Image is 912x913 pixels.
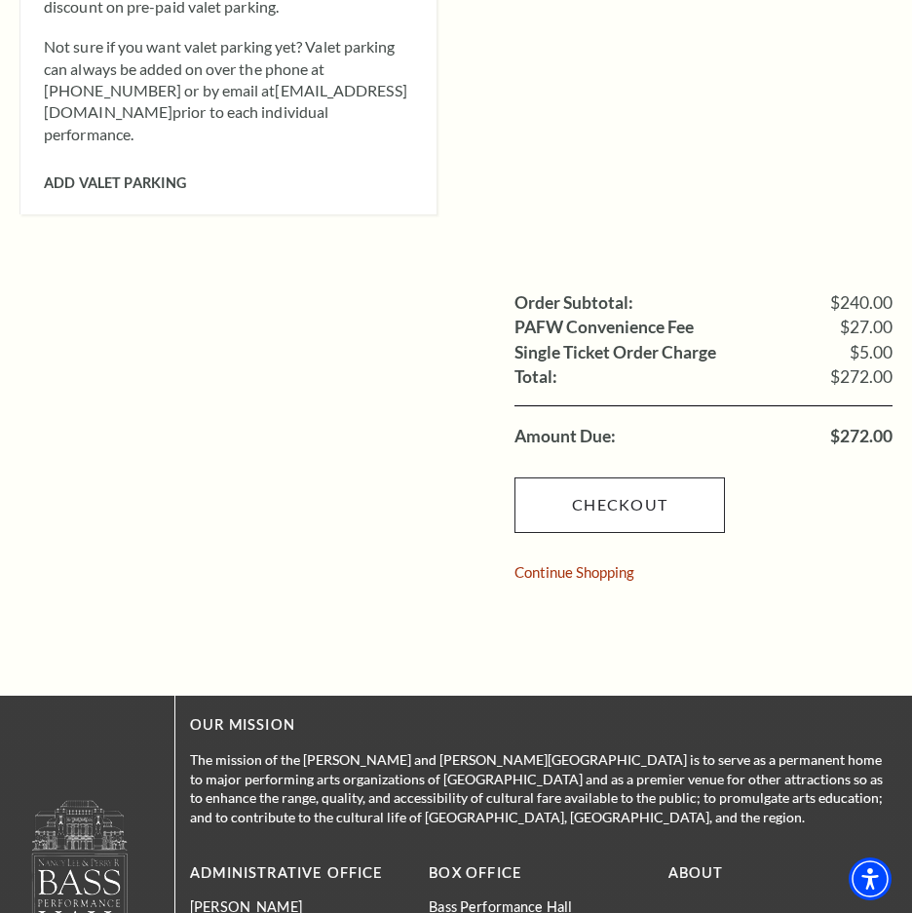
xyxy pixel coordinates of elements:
[190,861,414,886] p: Administrative Office
[830,294,893,312] span: $240.00
[514,565,634,580] a: Continue Shopping
[849,857,892,900] div: Accessibility Menu
[514,344,716,361] label: Single Ticket Order Charge
[190,713,893,738] p: OUR MISSION
[830,428,893,445] span: $272.00
[850,344,893,361] span: $5.00
[514,477,725,532] a: Checkout
[514,428,616,445] label: Amount Due:
[514,294,633,312] label: Order Subtotal:
[44,36,413,145] p: Not sure if you want valet parking yet? Valet parking can always be added on over the phone at [P...
[514,368,557,386] label: Total:
[668,864,724,881] a: About
[190,750,893,827] p: The mission of the [PERSON_NAME] and [PERSON_NAME][GEOGRAPHIC_DATA] is to serve as a permanent ho...
[514,319,694,336] label: PAFW Convenience Fee
[429,861,653,886] p: BOX OFFICE
[840,319,893,336] span: $27.00
[830,368,893,386] span: $272.00
[44,174,186,191] span: Add Valet Parking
